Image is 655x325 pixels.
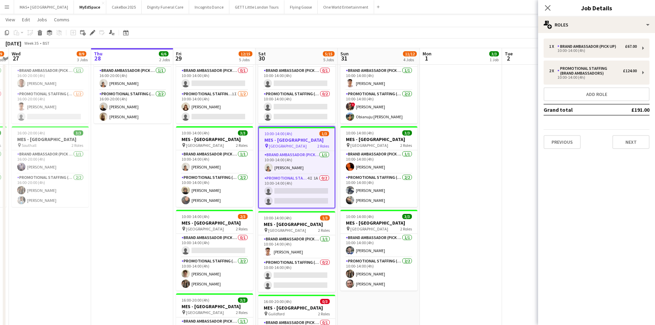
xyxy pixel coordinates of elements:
span: 3/3 [402,130,412,136]
h3: MES - [GEOGRAPHIC_DATA] [176,136,253,142]
span: 5/15 [323,51,335,56]
app-card-role: Brand Ambassador (Pick up)1/110:00-14:00 (4h)[PERSON_NAME] [340,67,417,90]
span: 10:00-14:00 (4h) [346,130,374,136]
a: Edit [19,15,33,24]
span: 2 Roles [400,143,412,148]
button: Flying Goose [284,0,318,14]
span: 1/3 [319,131,329,136]
span: Wed [12,51,21,57]
div: Brand Ambassador (Pick up) [557,44,619,49]
app-job-card: 10:00-14:00 (4h)1/3MES - [GEOGRAPHIC_DATA] [GEOGRAPHIC_DATA]2 RolesBrand Ambassador (Pick up)1/11... [258,126,335,208]
div: 10:00-14:00 (4h)3/3MES - [GEOGRAPHIC_DATA] [GEOGRAPHIC_DATA]2 RolesBrand Ambassador (Pick up)1/11... [340,43,417,123]
a: Comms [51,15,72,24]
span: 8/9 [77,51,86,56]
span: Week 35 [23,41,40,46]
app-card-role: Brand Ambassador (Pick up)0/110:00-14:00 (4h) [258,67,335,90]
span: 2 [504,54,513,62]
span: [GEOGRAPHIC_DATA] [269,143,307,149]
span: 0/3 [320,299,330,304]
span: Thu [94,51,102,57]
app-job-card: 16:00-20:00 (4h)2/3MES - [GEOGRAPHIC_DATA] [GEOGRAPHIC_DATA]2 RolesBrand Ambassador (Pick up)1/11... [12,43,89,123]
button: Incognito Dance [189,0,229,14]
app-card-role: Brand Ambassador (Pick up)1/116:00-20:00 (4h)[PERSON_NAME] [12,67,89,90]
span: 2 Roles [236,226,248,231]
td: Grand total [544,104,609,115]
span: Mon [423,51,432,57]
app-job-card: 10:00-14:00 (4h)3/3MES - [GEOGRAPHIC_DATA] [GEOGRAPHIC_DATA]2 RolesBrand Ambassador (Pick up)1/11... [340,210,417,291]
span: Sat [258,51,266,57]
span: 2/3 [238,214,248,219]
span: 2 Roles [236,310,248,315]
app-card-role: Promotional Staffing (Brand Ambassadors)2/210:00-14:00 (4h)[PERSON_NAME][PERSON_NAME] [340,257,417,291]
span: [GEOGRAPHIC_DATA] [350,143,388,148]
div: 1 x [549,44,557,49]
div: 5 Jobs [239,57,252,62]
span: ! [351,102,355,107]
span: 2 Roles [318,228,330,233]
app-job-card: 10:00-14:00 (4h)1/3MES - [GEOGRAPHIC_DATA] [GEOGRAPHIC_DATA]2 RolesBrand Ambassador (Pick up)1/11... [258,211,335,292]
div: Promotional Staffing (Brand Ambassadors) [557,66,623,76]
div: 5 Jobs [323,57,334,62]
span: 3/3 [489,51,499,56]
span: [GEOGRAPHIC_DATA] [186,310,224,315]
div: 1 Job [490,57,499,62]
button: Previous [544,135,581,149]
app-card-role: Brand Ambassador (Pick up)1/110:00-14:00 (4h)[PERSON_NAME] [176,150,253,174]
app-card-role: Promotional Staffing (Brand Ambassadors)2/210:00-14:00 (4h)[PERSON_NAME][PERSON_NAME] [176,174,253,207]
span: 10:00-14:00 (4h) [346,214,374,219]
span: Southall [22,143,36,148]
button: One World Entertainment [318,0,374,14]
app-card-role: Promotional Staffing (Brand Ambassadors)0/210:00-14:00 (4h) [258,259,335,292]
span: 27 [11,54,21,62]
div: 2 x [549,68,557,73]
span: [GEOGRAPHIC_DATA] [186,226,224,231]
button: CakeBox 2025 [106,0,142,14]
h3: MES - [GEOGRAPHIC_DATA] [340,136,417,142]
a: Jobs [34,15,50,24]
app-card-role: Promotional Staffing (Brand Ambassadors)4I1A0/210:00-14:00 (4h) [259,174,335,208]
span: 16:00-20:00 (4h) [264,299,292,304]
app-card-role: Promotional Staffing (Brand Ambassadors)2/210:00-14:00 (4h)[PERSON_NAME][PERSON_NAME] [340,174,417,207]
app-card-role: Brand Ambassador (Pick up)1/116:00-20:00 (4h)[PERSON_NAME] [12,150,89,174]
span: 10:00-14:00 (4h) [264,215,292,220]
button: MyEdSpace [74,0,106,14]
span: 29 [175,54,182,62]
span: Sun [340,51,349,57]
span: 6/6 [159,51,168,56]
div: 10:00-14:00 (4h)0/3MES - [GEOGRAPHIC_DATA] [GEOGRAPHIC_DATA]2 RolesBrand Ambassador (Pick up)0/11... [258,43,335,123]
span: [GEOGRAPHIC_DATA] [186,143,224,148]
h3: MES - [GEOGRAPHIC_DATA] [176,220,253,226]
span: 2 Roles [317,143,329,149]
h3: MES - [GEOGRAPHIC_DATA] [12,136,89,142]
span: 2 Roles [400,226,412,231]
span: 16:00-20:00 (4h) [182,297,209,303]
app-card-role: Promotional Staffing (Brand Ambassadors)2/210:00-14:00 (4h)![PERSON_NAME]Obianuju [PERSON_NAME] [340,90,417,123]
span: 28 [93,54,102,62]
div: 10:00-14:00 (4h) [549,76,637,79]
h3: MES - [GEOGRAPHIC_DATA] [176,303,253,310]
div: 10:00-14:00 (4h)1/3MES - [GEOGRAPHIC_DATA] [GEOGRAPHIC_DATA]2 RolesBrand Ambassador (Pick up)0/11... [176,43,253,123]
span: 30 [257,54,266,62]
div: 10:00-14:00 (4h)2/3MES - [GEOGRAPHIC_DATA] [GEOGRAPHIC_DATA]2 RolesBrand Ambassador (Pick up)0/11... [176,210,253,291]
div: Roles [538,17,655,33]
span: 1/3 [320,215,330,220]
app-card-role: Brand Ambassador (Pick up)1/116:00-20:00 (4h)[PERSON_NAME] [94,67,171,90]
app-card-role: Brand Ambassador (Pick up)0/110:00-14:00 (4h) [176,67,253,90]
span: [GEOGRAPHIC_DATA] [350,226,388,231]
app-card-role: Promotional Staffing (Brand Ambassadors)1I1/210:00-14:00 (4h)[PERSON_NAME] [176,90,253,123]
div: [DATE] [6,40,21,47]
app-card-role: Promotional Staffing (Brand Ambassadors)2/210:00-14:00 (4h)[PERSON_NAME][PERSON_NAME] [176,257,253,291]
div: £67.00 [625,44,637,49]
button: Next [612,135,649,149]
div: 10:00-14:00 (4h) [549,49,637,52]
span: Fri [176,51,182,57]
h3: MES - [GEOGRAPHIC_DATA] [258,221,335,227]
td: £191.00 [609,104,649,115]
span: 3/3 [74,130,83,136]
app-card-role: Brand Ambassador (Pick up)1/110:00-14:00 (4h)[PERSON_NAME] [340,150,417,174]
div: £124.00 [623,68,637,73]
span: 12/15 [239,51,252,56]
span: Jobs [37,17,47,23]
